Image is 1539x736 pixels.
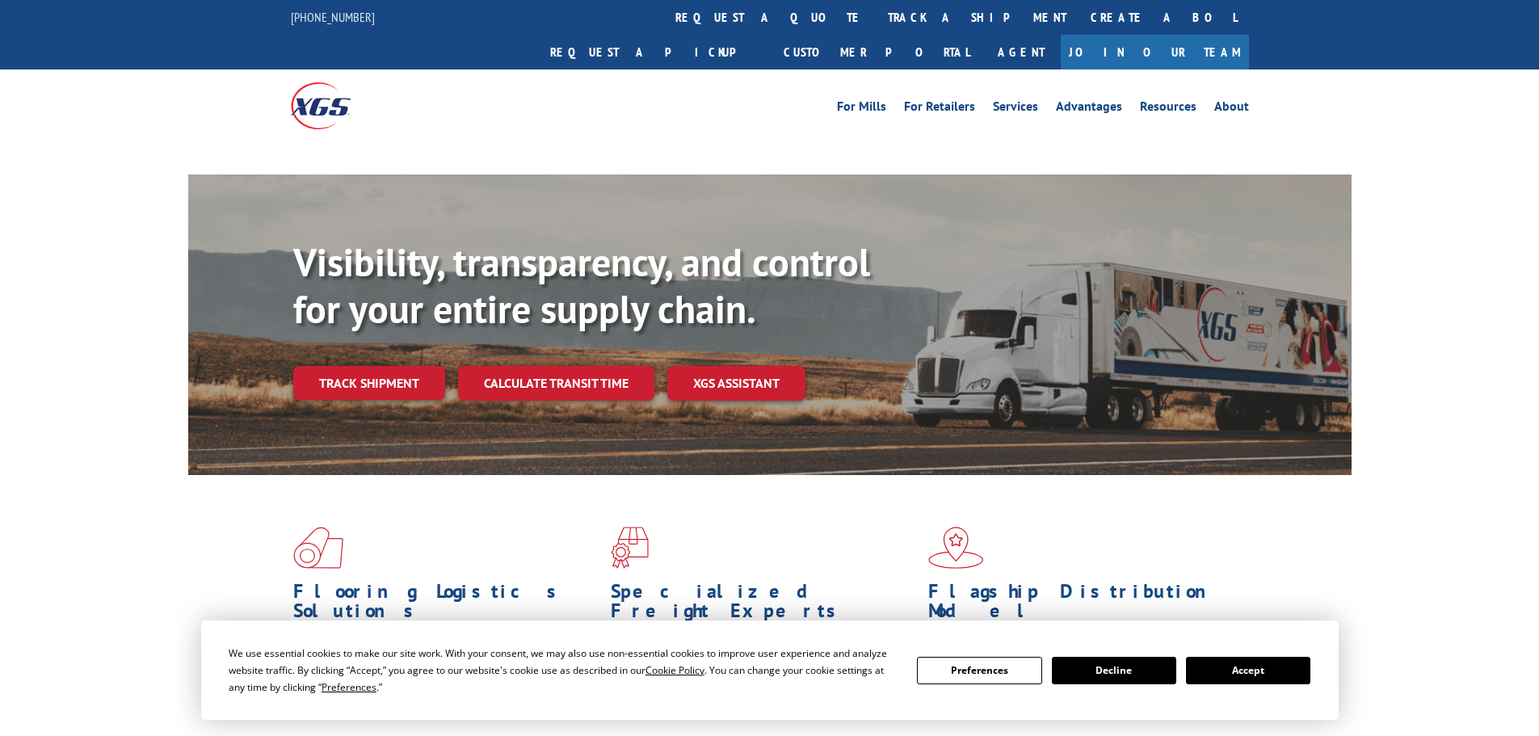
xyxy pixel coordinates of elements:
[982,35,1061,69] a: Agent
[1214,100,1249,118] a: About
[1052,657,1176,684] button: Decline
[837,100,886,118] a: For Mills
[1140,100,1196,118] a: Resources
[293,237,870,334] b: Visibility, transparency, and control for your entire supply chain.
[772,35,982,69] a: Customer Portal
[291,9,375,25] a: [PHONE_NUMBER]
[1056,100,1122,118] a: Advantages
[904,100,975,118] a: For Retailers
[611,582,916,629] h1: Specialized Freight Experts
[928,582,1234,629] h1: Flagship Distribution Model
[538,35,772,69] a: Request a pickup
[293,366,445,400] a: Track shipment
[928,527,984,569] img: xgs-icon-flagship-distribution-model-red
[993,100,1038,118] a: Services
[1061,35,1249,69] a: Join Our Team
[611,527,649,569] img: xgs-icon-focused-on-flooring-red
[229,645,898,696] div: We use essential cookies to make our site work. With your consent, we may also use non-essential ...
[1186,657,1310,684] button: Accept
[293,527,343,569] img: xgs-icon-total-supply-chain-intelligence-red
[645,663,704,677] span: Cookie Policy
[293,582,599,629] h1: Flooring Logistics Solutions
[458,366,654,401] a: Calculate transit time
[201,620,1339,720] div: Cookie Consent Prompt
[667,366,805,401] a: XGS ASSISTANT
[917,657,1041,684] button: Preferences
[322,680,376,694] span: Preferences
